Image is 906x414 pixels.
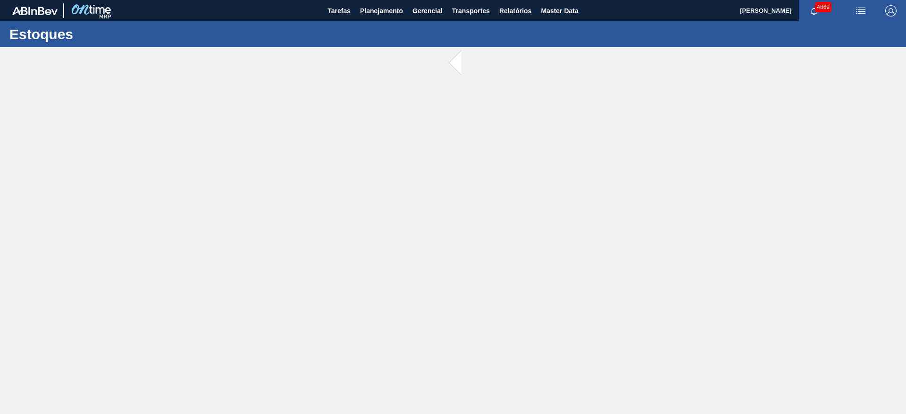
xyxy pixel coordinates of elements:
[452,5,490,17] span: Transportes
[499,5,531,17] span: Relatórios
[12,7,58,15] img: TNhmsLtSVTkK8tSr43FrP2fwEKptu5GPRR3wAAAABJRU5ErkJggg==
[541,5,578,17] span: Master Data
[815,2,831,12] span: 4869
[855,5,866,17] img: userActions
[327,5,351,17] span: Tarefas
[9,29,177,40] h1: Estoques
[412,5,443,17] span: Gerencial
[360,5,403,17] span: Planejamento
[799,4,829,17] button: Notificações
[885,5,897,17] img: Logout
